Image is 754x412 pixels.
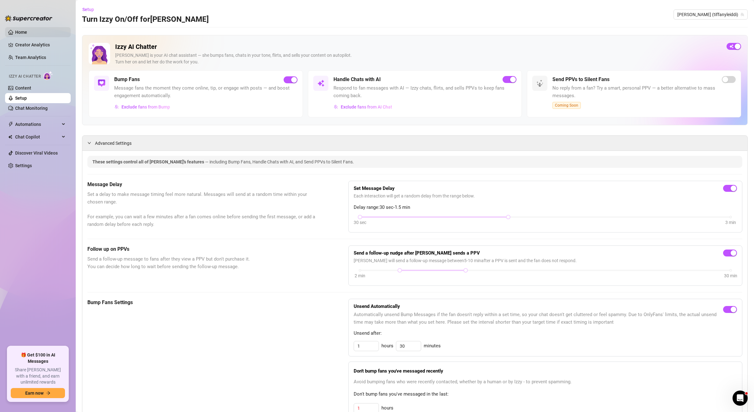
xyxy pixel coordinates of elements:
[95,140,132,147] span: Advanced Settings
[115,52,722,65] div: [PERSON_NAME] is your AI chat assistant — she bumps fans, chats in your tone, flirts, and sells y...
[354,391,737,398] span: Don't bump fans you've messaged in the last:
[354,204,737,211] span: Delay range: 30 sec - 1.5 min
[8,135,12,139] img: Chat Copilot
[341,104,392,109] span: Exclude fans from AI Chat
[89,43,110,64] img: Izzy AI Chatter
[552,102,581,109] span: Coming Soon
[740,13,744,16] span: team
[355,272,365,279] div: 2 min
[11,352,65,364] span: 🎁 Get $100 in AI Messages
[354,250,480,256] strong: Send a follow-up nudge after [PERSON_NAME] sends a PPV
[15,40,66,50] a: Creator Analytics
[354,192,737,199] span: Each interaction will get a random delay from the range below.
[15,30,27,35] a: Home
[46,391,50,395] span: arrow-right
[15,132,60,142] span: Chat Copilot
[354,257,737,264] span: [PERSON_NAME] will send a follow-up message between 5 - 10 min after a PPV is sent and the fan do...
[354,330,737,337] span: Unsend after:
[82,4,99,15] button: Setup
[25,391,44,396] span: Earn now
[15,163,32,168] a: Settings
[205,159,354,164] span: — including Bump Fans, Handle Chats with AI, and Send PPVs to Silent Fans.
[87,139,95,146] div: expanded
[317,79,325,87] img: svg%3e
[98,79,105,87] img: svg%3e
[354,303,400,309] strong: Unsend Automatically
[354,185,395,191] strong: Set Message Delay
[115,43,722,51] h2: Izzy AI Chatter
[15,150,58,156] a: Discover Viral Videos
[114,76,140,83] h5: Bump Fans
[115,105,119,109] img: svg%3e
[354,378,737,386] span: Avoid bumping fans who were recently contacted, whether by a human or by Izzy - to prevent spamming.
[333,76,381,83] h5: Handle Chats with AI
[333,85,517,99] span: Respond to fan messages with AI — Izzy chats, flirts, and sells PPVs to keep fans coming back.
[92,159,205,164] span: These settings control all of [PERSON_NAME]'s features
[354,368,443,374] strong: Don't bump fans you've messaged recently
[87,181,317,188] h5: Message Delay
[82,15,209,25] h3: Turn Izzy On/Off for [PERSON_NAME]
[87,191,317,228] span: Set a delay to make message timing feel more natural. Messages will send at a random time within ...
[11,388,65,398] button: Earn nowarrow-right
[381,404,393,412] span: hours
[354,311,723,326] span: Automatically unsend Bump Messages if the fan doesn't reply within a set time, so your chat doesn...
[733,391,748,406] iframe: Intercom live chat
[5,15,52,21] img: logo-BBDzfeDw.svg
[552,76,610,83] h5: Send PPVs to Silent Fans
[15,55,46,60] a: Team Analytics
[15,96,27,101] a: Setup
[114,102,170,112] button: Exclude fans from Bump
[536,79,544,87] img: svg%3e
[725,219,736,226] div: 3 min
[87,245,317,253] h5: Follow up on PPVs
[677,10,744,19] span: Tiffany (tiffanyleiddi)
[15,119,60,129] span: Automations
[333,102,392,112] button: Exclude fans from AI Chat
[381,342,393,350] span: hours
[9,74,41,79] span: Izzy AI Chatter
[11,367,65,386] span: Share [PERSON_NAME] with a friend, and earn unlimited rewards
[87,141,91,145] span: expanded
[724,272,737,279] div: 30 min
[114,85,297,99] span: Message fans the moment they come online, tip, or engage with posts — and boost engagement automa...
[87,299,317,306] h5: Bump Fans Settings
[15,85,31,91] a: Content
[354,219,366,226] div: 30 sec
[334,105,338,109] img: svg%3e
[87,256,317,270] span: Send a follow-up message to fans after they view a PPV but don't purchase it. You can decide how ...
[15,106,48,111] a: Chat Monitoring
[121,104,170,109] span: Exclude fans from Bump
[552,85,736,99] span: No reply from a fan? Try a smart, personal PPV — a better alternative to mass messages.
[43,71,53,80] img: AI Chatter
[82,7,94,12] span: Setup
[8,122,13,127] span: thunderbolt
[424,342,441,350] span: minutes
